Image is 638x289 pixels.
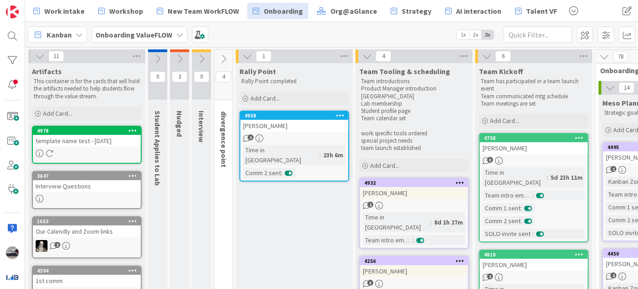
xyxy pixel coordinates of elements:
[240,120,348,132] div: [PERSON_NAME]
[484,135,588,141] div: 4758
[483,203,521,213] div: Comm 1 sent
[37,128,141,134] div: 4978
[480,142,588,154] div: [PERSON_NAME]
[376,51,391,62] span: 4
[175,111,184,137] span: Nudged
[504,27,572,43] input: Quick Filter...
[243,168,281,178] div: Comm 2 sent
[281,168,282,178] span: :
[245,112,348,119] div: 4958
[483,216,521,226] div: Comm 2 sent
[361,130,467,137] p: work specific tools ordered
[480,134,588,154] div: 4758[PERSON_NAME]
[613,51,628,62] span: 78
[360,257,468,265] div: 4256
[532,190,534,200] span: :
[440,3,507,19] a: AI interaction
[456,5,501,16] span: AI interaction
[481,78,587,93] p: Team has participated in a team launch event
[483,167,547,187] div: Time in [GEOGRAPHIC_DATA]
[359,67,450,76] span: Team Tooling & scheduling
[216,71,231,82] span: 4
[219,111,229,167] span: divergence point
[480,251,588,259] div: 4810
[487,157,493,163] span: 3
[32,67,62,76] span: Artifacts
[93,3,149,19] a: Workshop
[256,51,271,62] span: 1
[360,265,468,277] div: [PERSON_NAME]
[33,180,141,192] div: Interview Questions
[363,235,413,245] div: Team intro email sent
[37,268,141,274] div: 4394
[367,202,373,208] span: 1
[619,82,634,93] span: 14
[37,218,141,225] div: 1653
[6,271,19,284] img: avatar
[33,172,141,180] div: 3647
[457,30,469,39] span: 1x
[361,115,467,122] p: Team calendar set
[243,145,319,165] div: Time in [GEOGRAPHIC_DATA]
[611,273,617,278] span: 2
[33,217,141,237] div: 1653Our Calendly and Zoom links
[385,3,437,19] a: Strategy
[483,229,532,239] div: SOLO invite sent
[33,267,141,275] div: 4394
[194,71,209,82] span: 0
[43,109,72,118] span: Add Card...
[469,30,482,39] span: 2x
[364,258,468,264] div: 4256
[361,85,467,92] p: Product Manager introduction
[481,100,587,107] p: Team meetings are set
[361,107,467,115] p: Student profile page
[361,144,467,152] p: team launch established
[264,5,303,16] span: Onboarding
[413,235,414,245] span: :
[33,267,141,287] div: 43941st comm
[54,242,60,248] span: 2
[248,134,254,140] span: 1
[484,252,588,258] div: 4810
[480,134,588,142] div: 4758
[479,67,523,76] span: Team Kickoff
[361,93,467,100] p: [GEOGRAPHIC_DATA]
[240,112,348,132] div: 4958[PERSON_NAME]
[363,212,431,232] div: Time in [GEOGRAPHIC_DATA]
[34,78,140,100] p: This container is for the cards that will hold the artifacts needed to help students flow through...
[487,273,493,279] span: 1
[168,5,239,16] span: New Team WorkFLOW
[47,29,72,40] span: Kanban
[521,216,522,226] span: :
[151,3,245,19] a: New Team WorkFLOW
[370,161,399,170] span: Add Card...
[33,225,141,237] div: Our Calendly and Zoom links
[250,94,280,102] span: Add Card...
[483,190,532,200] div: Team intro email sent
[33,275,141,287] div: 1st comm
[480,259,588,271] div: [PERSON_NAME]
[432,217,465,227] div: 8d 1h 27m
[364,180,468,186] div: 4932
[172,71,187,82] span: 3
[482,30,494,39] span: 3x
[532,229,534,239] span: :
[481,93,587,100] p: Team communicated mtg schedule
[360,187,468,199] div: [PERSON_NAME]
[330,5,377,16] span: Org@aGlance
[241,78,347,85] p: Rally Point completed
[548,172,585,182] div: 5d 23h 11m
[611,166,617,172] span: 1
[28,3,90,19] a: Work intake
[402,5,431,16] span: Strategy
[495,51,511,62] span: 6
[360,179,468,199] div: 4932[PERSON_NAME]
[319,150,321,160] span: :
[33,217,141,225] div: 1653
[33,172,141,192] div: 3647Interview Questions
[547,172,548,182] span: :
[526,5,557,16] span: Talent VF
[361,78,467,85] p: Team introductions
[247,3,308,19] a: Onboarding
[33,240,141,252] div: WS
